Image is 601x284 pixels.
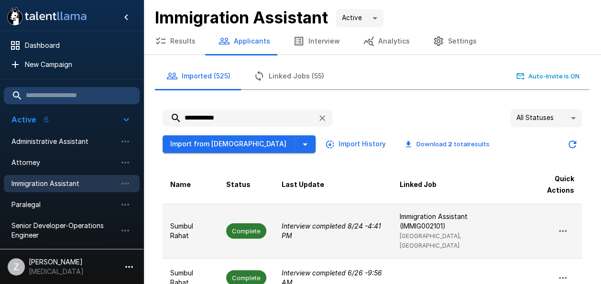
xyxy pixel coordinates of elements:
[274,165,392,204] th: Last Update
[163,135,295,153] button: Import from [DEMOGRAPHIC_DATA]
[143,28,207,55] button: Results
[170,221,211,240] p: Sumbul Rahat
[207,28,282,55] button: Applicants
[155,63,242,89] button: Imported (525)
[226,227,266,236] span: Complete
[282,222,381,240] i: Interview completed 8/24 - 4:41 PM
[351,28,421,55] button: Analytics
[521,165,582,204] th: Quick Actions
[397,137,497,152] button: Download 2 totalresults
[399,212,514,231] p: Immigration Assistant (IMMIG002101)
[448,140,452,148] b: 2
[282,28,351,55] button: Interview
[163,165,219,204] th: Name
[421,28,488,55] button: Settings
[323,135,390,153] button: Import History
[242,63,336,89] button: Linked Jobs (55)
[155,8,328,27] b: Immigration Assistant
[399,232,460,250] span: [GEOGRAPHIC_DATA], [GEOGRAPHIC_DATA]
[392,165,521,204] th: Linked Job
[514,69,582,84] button: Auto-Invite is ON
[219,165,274,204] th: Status
[336,9,383,27] div: Active
[510,109,582,127] div: All Statuses
[563,135,582,154] button: Updated Today - 3:38 PM
[226,273,266,283] span: Complete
